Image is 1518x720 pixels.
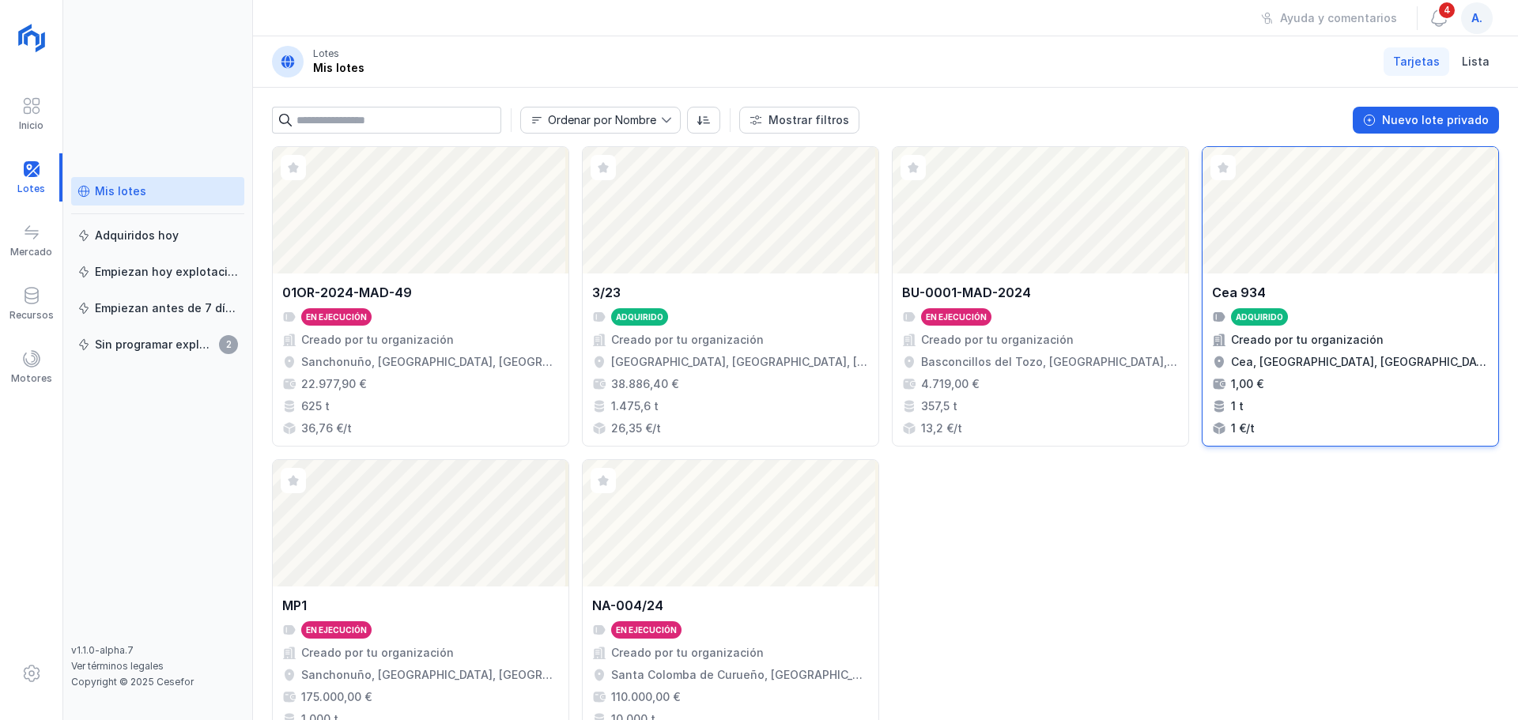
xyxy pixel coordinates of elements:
div: Creado por tu organización [921,332,1074,348]
div: Sin programar explotación [95,337,214,352]
div: 357,5 t [921,398,957,414]
div: 1 €/t [1231,420,1255,436]
a: Sin programar explotación2 [71,330,244,359]
div: 175.000,00 € [301,689,372,705]
img: logoRight.svg [12,18,51,58]
div: Adquiridos hoy [95,228,179,243]
div: Sanchonuño, [GEOGRAPHIC_DATA], [GEOGRAPHIC_DATA], [GEOGRAPHIC_DATA] [301,667,559,683]
div: NA-004/24 [592,596,663,615]
div: Nuevo lote privado [1382,112,1489,128]
a: 01OR-2024-MAD-49En ejecuciónCreado por tu organizaciónSanchonuño, [GEOGRAPHIC_DATA], [GEOGRAPHIC_... [272,146,569,447]
div: 4.719,00 € [921,376,979,392]
div: 1,00 € [1231,376,1263,392]
div: 1.475,6 t [611,398,659,414]
div: Copyright © 2025 Cesefor [71,676,244,688]
div: Creado por tu organización [611,332,764,348]
div: Ayuda y comentarios [1280,10,1397,26]
a: Empiezan antes de 7 días [71,294,244,322]
div: BU-0001-MAD-2024 [902,283,1031,302]
div: Recursos [9,309,54,322]
div: Sanchonuño, [GEOGRAPHIC_DATA], [GEOGRAPHIC_DATA], [GEOGRAPHIC_DATA] [301,354,559,370]
div: En ejecución [306,624,367,635]
div: Adquirido [616,311,663,322]
div: 625 t [301,398,330,414]
a: BU-0001-MAD-2024En ejecuciónCreado por tu organizaciónBasconcillos del Tozo, [GEOGRAPHIC_DATA], [... [892,146,1189,447]
div: Creado por tu organización [301,645,454,661]
a: Tarjetas [1384,47,1449,76]
div: 1 t [1231,398,1244,414]
div: Motores [11,372,52,385]
div: Cea, [GEOGRAPHIC_DATA], [GEOGRAPHIC_DATA], [GEOGRAPHIC_DATA] [1231,354,1489,370]
a: Empiezan hoy explotación [71,258,244,286]
button: Mostrar filtros [739,107,859,134]
div: Lotes [313,47,339,60]
div: 13,2 €/t [921,420,962,436]
a: Mis lotes [71,177,244,205]
div: En ejecución [306,311,367,322]
div: Mis lotes [313,60,364,76]
div: Basconcillos del Tozo, [GEOGRAPHIC_DATA], [GEOGRAPHIC_DATA], [GEOGRAPHIC_DATA] [921,354,1179,370]
span: Lista [1462,54,1490,70]
span: Nombre [521,107,661,133]
span: 2 [219,335,238,354]
div: En ejecución [616,624,677,635]
button: Ayuda y comentarios [1251,5,1407,32]
div: MP1 [282,596,307,615]
span: 4 [1437,1,1456,20]
div: Inicio [19,119,43,132]
div: Empiezan hoy explotación [95,264,238,280]
div: En ejecución [926,311,987,322]
div: Santa Colomba de Curueño, [GEOGRAPHIC_DATA], [GEOGRAPHIC_DATA], [GEOGRAPHIC_DATA] [611,667,869,683]
a: Adquiridos hoy [71,221,244,250]
div: Creado por tu organización [301,332,454,348]
div: Adquirido [1236,311,1283,322]
div: 38.886,40 € [611,376,678,392]
div: Mercado [10,246,52,258]
div: 01OR-2024-MAD-49 [282,283,412,302]
span: Tarjetas [1393,54,1440,70]
div: Creado por tu organización [611,645,764,661]
div: Mostrar filtros [768,112,849,128]
a: Ver términos legales [71,660,164,672]
span: a. [1471,10,1482,26]
div: Cea 934 [1212,283,1266,302]
div: 3/23 [592,283,621,302]
div: Empiezan antes de 7 días [95,300,238,316]
a: Lista [1452,47,1499,76]
a: 3/23AdquiridoCreado por tu organización[GEOGRAPHIC_DATA], [GEOGRAPHIC_DATA], [GEOGRAPHIC_DATA], [... [582,146,879,447]
a: Cea 934AdquiridoCreado por tu organizaciónCea, [GEOGRAPHIC_DATA], [GEOGRAPHIC_DATA], [GEOGRAPHIC_... [1202,146,1499,447]
div: [GEOGRAPHIC_DATA], [GEOGRAPHIC_DATA], [GEOGRAPHIC_DATA], [GEOGRAPHIC_DATA] [611,354,869,370]
div: 110.000,00 € [611,689,680,705]
div: 22.977,90 € [301,376,366,392]
div: v1.1.0-alpha.7 [71,644,244,657]
div: 36,76 €/t [301,420,352,436]
div: Ordenar por Nombre [548,115,656,126]
div: Mis lotes [95,183,146,199]
div: 26,35 €/t [611,420,661,436]
div: Creado por tu organización [1231,332,1384,348]
button: Nuevo lote privado [1353,107,1499,134]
